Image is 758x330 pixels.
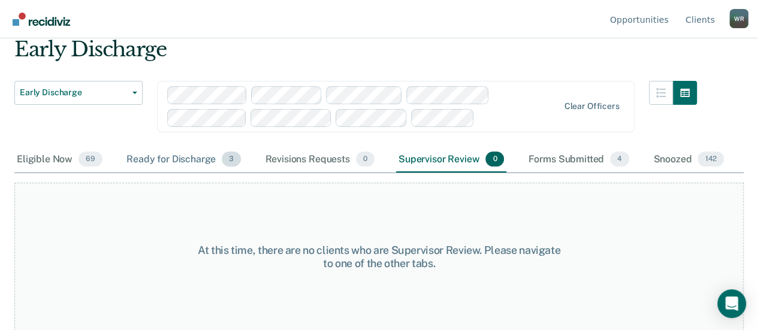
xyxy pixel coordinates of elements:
span: 3 [222,152,241,167]
img: Recidiviz [13,13,70,26]
div: Early Discharge [14,37,697,71]
span: 142 [697,152,724,167]
div: Forms Submitted4 [526,147,632,173]
span: 4 [610,152,629,167]
div: Eligible Now69 [14,147,105,173]
span: Early Discharge [20,87,128,98]
div: At this time, there are no clients who are Supervisor Review. Please navigate to one of the other... [197,244,561,270]
div: Snoozed142 [651,147,726,173]
button: Early Discharge [14,81,143,105]
div: W R [729,9,748,28]
div: Revisions Requests0 [262,147,376,173]
span: 0 [356,152,375,167]
span: 0 [485,152,504,167]
div: Supervisor Review0 [396,147,507,173]
button: Profile dropdown button [729,9,748,28]
div: Clear officers [564,101,619,111]
div: Ready for Discharge3 [124,147,243,173]
div: Open Intercom Messenger [717,289,746,318]
span: 69 [78,152,102,167]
